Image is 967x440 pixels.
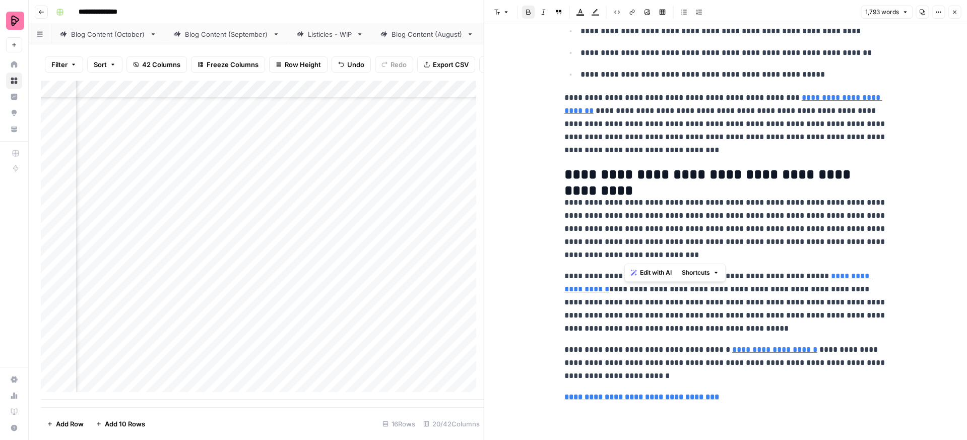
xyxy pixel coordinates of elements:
span: Row Height [285,59,321,70]
span: Redo [391,59,407,70]
button: 42 Columns [126,56,187,73]
div: Blog Content (August) [392,29,463,39]
span: Freeze Columns [207,59,259,70]
div: 16 Rows [378,416,419,432]
button: Sort [87,56,122,73]
a: Insights [6,89,22,105]
span: Edit with AI [640,268,672,277]
button: Add Row [41,416,90,432]
span: 42 Columns [142,59,180,70]
span: Add 10 Rows [105,419,145,429]
span: Export CSV [433,59,469,70]
button: Filter [45,56,83,73]
a: Blog Content (September) [165,24,288,44]
a: Blog Content (October) [51,24,165,44]
span: Shortcuts [682,268,710,277]
button: Row Height [269,56,328,73]
a: Listicles - WIP [288,24,372,44]
span: Undo [347,59,364,70]
button: Help + Support [6,420,22,436]
button: Workspace: Preply [6,8,22,33]
a: Home [6,56,22,73]
a: Settings [6,371,22,388]
button: 1,793 words [861,6,913,19]
a: Usage [6,388,22,404]
button: Add 10 Rows [90,416,151,432]
button: Freeze Columns [191,56,265,73]
div: 20/42 Columns [419,416,484,432]
span: 1,793 words [865,8,899,17]
a: Browse [6,73,22,89]
a: Your Data [6,121,22,137]
a: Opportunities [6,105,22,121]
img: Preply Logo [6,12,24,30]
div: Blog Content (September) [185,29,269,39]
button: Edit with AI [627,266,676,279]
div: Blog Content (October) [71,29,146,39]
div: Listicles - WIP [308,29,352,39]
span: Sort [94,59,107,70]
a: Blog Content (August) [372,24,482,44]
button: Undo [332,56,371,73]
span: Filter [51,59,68,70]
button: Redo [375,56,413,73]
a: Learning Hub [6,404,22,420]
span: Add Row [56,419,84,429]
button: Shortcuts [678,266,723,279]
button: Export CSV [417,56,475,73]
